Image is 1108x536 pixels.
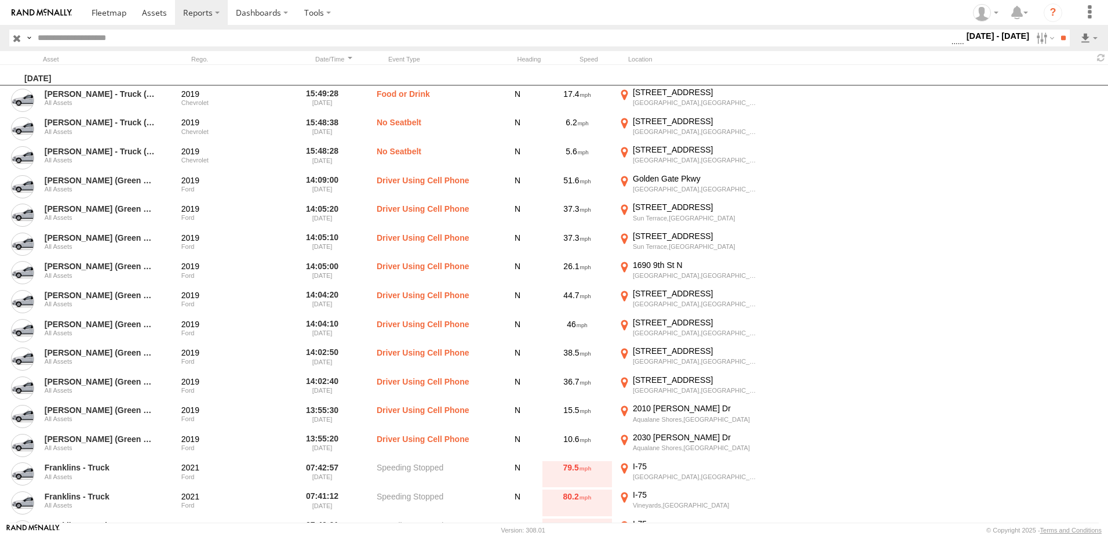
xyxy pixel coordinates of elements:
[1094,52,1108,63] span: Refresh
[542,260,612,287] div: 26.1
[497,432,538,459] div: N
[181,444,294,451] div: Ford
[633,329,760,337] div: [GEOGRAPHIC_DATA],[GEOGRAPHIC_DATA]
[181,462,294,473] div: 2021
[377,173,493,200] label: Driver Using Cell Phone
[497,288,538,315] div: N
[542,317,612,344] div: 46
[45,415,157,422] div: All Assets
[377,288,493,315] label: Driver Using Cell Phone
[542,490,612,516] div: 80.2
[181,89,294,99] div: 2019
[181,233,294,243] div: 2019
[542,375,612,401] div: 36.7
[377,490,493,516] label: Speeding Stopped
[45,243,157,250] div: All Assets
[377,375,493,401] label: Driver Using Cell Phone
[633,473,760,481] div: [GEOGRAPHIC_DATA],[GEOGRAPHIC_DATA]
[633,185,760,193] div: [GEOGRAPHIC_DATA],[GEOGRAPHIC_DATA]
[377,202,493,229] label: Driver Using Cell Phone
[181,347,294,358] div: 2019
[181,146,294,157] div: 2019
[633,346,760,356] div: [STREET_ADDRESS]
[181,405,294,415] div: 2019
[633,386,760,394] div: [GEOGRAPHIC_DATA],[GEOGRAPHIC_DATA]
[633,519,760,529] div: I-75
[12,9,72,17] img: rand-logo.svg
[45,358,157,365] div: All Assets
[45,272,157,279] div: All Assets
[45,128,157,135] div: All Assets
[497,461,538,488] div: N
[181,117,294,128] div: 2019
[633,271,760,280] div: [GEOGRAPHIC_DATA],[GEOGRAPHIC_DATA]
[497,202,538,229] div: N
[181,502,294,509] div: Ford
[1079,30,1099,46] label: Export results as...
[181,128,294,135] div: Chevrolet
[181,434,294,444] div: 2019
[542,346,612,372] div: 38.5
[617,144,761,171] label: Click to View Event Location
[617,403,761,430] label: Click to View Event Location
[542,116,612,143] div: 6.2
[377,144,493,171] label: No Seatbelt
[300,144,344,171] label: 15:48:28 [DATE]
[497,317,538,344] div: N
[1032,30,1056,46] label: Search Filter Options
[542,403,612,430] div: 15.5
[1044,3,1062,22] i: ?
[181,319,294,329] div: 2019
[300,173,344,200] label: 14:09:00 [DATE]
[633,317,760,328] div: [STREET_ADDRESS]
[45,329,157,336] div: All Assets
[377,87,493,114] label: Food or Drink
[45,99,157,106] div: All Assets
[45,347,157,358] a: [PERSON_NAME] (Green Key Tag)
[497,231,538,258] div: N
[181,204,294,214] div: 2019
[377,461,493,488] label: Speeding Stopped
[497,346,538,372] div: N
[181,99,294,106] div: Chevrolet
[181,300,294,307] div: Ford
[45,520,157,531] a: Franklins - Truck
[633,144,760,155] div: [STREET_ADDRESS]
[617,260,761,287] label: Click to View Event Location
[542,173,612,200] div: 51.6
[45,233,157,243] a: [PERSON_NAME] (Green Key Tag)
[377,432,493,459] label: Driver Using Cell Phone
[300,260,344,287] label: 14:05:00 [DATE]
[312,55,356,63] div: Click to Sort
[617,461,761,488] label: Click to View Event Location
[633,300,760,308] div: [GEOGRAPHIC_DATA],[GEOGRAPHIC_DATA]
[181,175,294,186] div: 2019
[300,403,344,430] label: 13:55:30 [DATE]
[300,231,344,258] label: 14:05:10 [DATE]
[181,376,294,387] div: 2019
[377,231,493,258] label: Driver Using Cell Phone
[300,202,344,229] label: 14:05:20 [DATE]
[617,87,761,114] label: Click to View Event Location
[45,261,157,271] a: [PERSON_NAME] (Green Key Tag)
[45,157,157,164] div: All Assets
[633,288,760,299] div: [STREET_ADDRESS]
[542,144,612,171] div: 5.6
[377,346,493,372] label: Driver Using Cell Phone
[497,260,538,287] div: N
[633,415,760,423] div: Aqualane Shores,[GEOGRAPHIC_DATA]
[45,434,157,444] a: [PERSON_NAME] (Green Key Tag)
[45,186,157,193] div: All Assets
[617,231,761,258] label: Click to View Event Location
[6,524,60,536] a: Visit our Website
[497,144,538,171] div: N
[45,405,157,415] a: [PERSON_NAME] (Green Key Tag)
[969,4,1003,21] div: Yerlin Castro
[45,290,157,300] a: [PERSON_NAME] (Green Key Tag)
[633,461,760,472] div: I-75
[45,491,157,502] a: Franklins - Truck
[497,403,538,430] div: N
[633,99,760,107] div: [GEOGRAPHIC_DATA],[GEOGRAPHIC_DATA]
[633,87,760,97] div: [STREET_ADDRESS]
[45,146,157,157] a: [PERSON_NAME] - Truck (Purple Key tag)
